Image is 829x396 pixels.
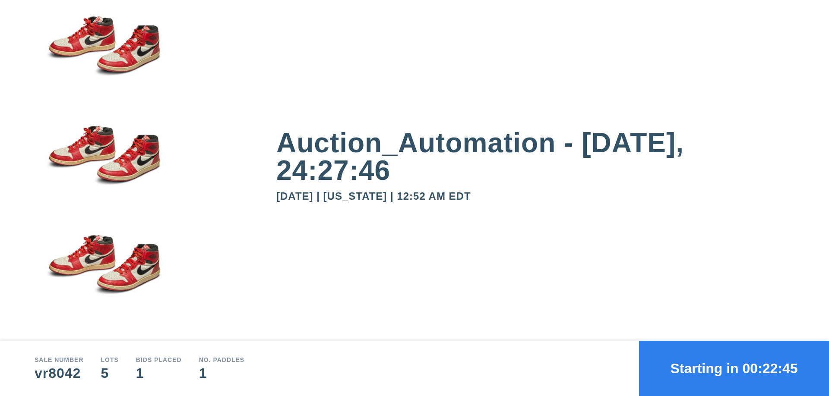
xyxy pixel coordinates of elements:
img: small [35,219,173,328]
div: Lots [101,357,119,363]
img: small [35,110,173,219]
div: No. Paddles [199,357,245,363]
button: Starting in 00:22:45 [639,341,829,396]
div: Bids Placed [136,357,182,363]
div: 5 [101,366,119,380]
div: Sale number [35,357,84,363]
div: 1 [136,366,182,380]
div: [DATE] | [US_STATE] | 12:52 AM EDT [276,191,794,201]
div: vr8042 [35,366,84,380]
div: 1 [199,366,245,380]
div: Auction_Automation - [DATE], 24:27:46 [276,129,794,184]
